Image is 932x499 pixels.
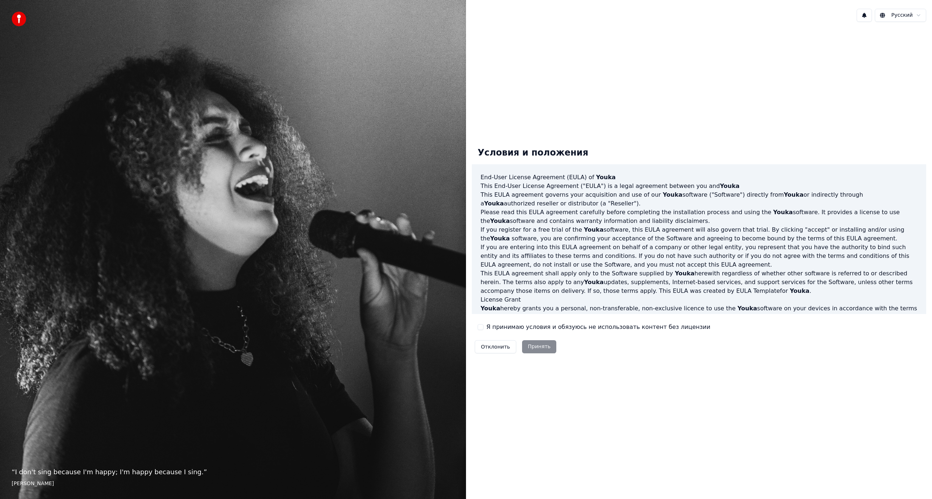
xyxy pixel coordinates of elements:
[481,173,917,182] h3: End-User License Agreement (EULA) of
[12,480,454,487] footer: [PERSON_NAME]
[12,467,454,477] p: “ I don't sing because I'm happy; I'm happy because I sing. ”
[784,191,803,198] span: Youka
[481,225,917,243] p: If you register for a free trial of the software, this EULA agreement will also govern that trial...
[472,141,594,165] div: Условия и положения
[490,217,510,224] span: Youka
[738,305,757,312] span: Youka
[481,295,917,304] h3: License Grant
[484,200,504,207] span: Youka
[481,243,917,269] p: If you are entering into this EULA agreement on behalf of a company or other legal entity, you re...
[481,208,917,225] p: Please read this EULA agreement carefully before completing the installation process and using th...
[675,270,695,277] span: Youka
[481,304,917,322] p: hereby grants you a personal, non-transferable, non-exclusive licence to use the software on your...
[720,182,739,189] span: Youka
[736,287,780,294] a: EULA Template
[486,323,710,331] label: Я принимаю условия и обязуюсь не использовать контент без лицензии
[790,287,809,294] span: Youka
[475,340,516,353] button: Отклонить
[12,12,26,26] img: youka
[663,191,682,198] span: Youka
[584,279,604,286] span: Youka
[481,269,917,295] p: This EULA agreement shall apply only to the Software supplied by herewith regardless of whether o...
[481,190,917,208] p: This EULA agreement governs your acquisition and use of our software ("Software") directly from o...
[490,235,510,242] span: Youka
[584,226,604,233] span: Youka
[481,182,917,190] p: This End-User License Agreement ("EULA") is a legal agreement between you and
[596,174,616,181] span: Youka
[773,209,793,216] span: Youka
[481,305,500,312] span: Youka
